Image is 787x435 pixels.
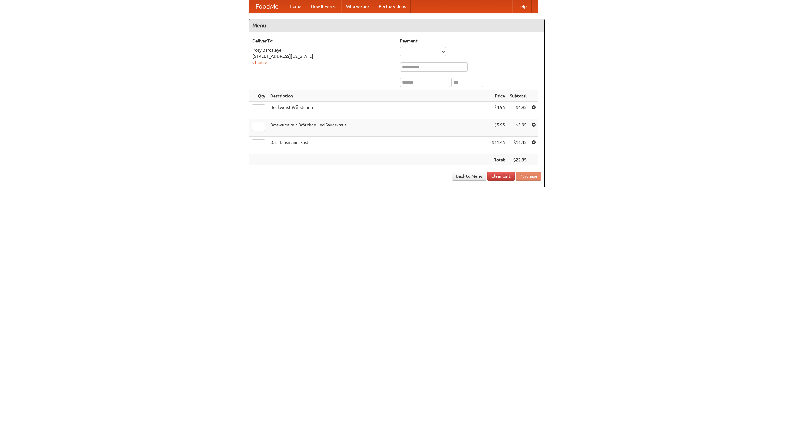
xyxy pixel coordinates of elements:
[374,0,411,13] a: Recipe videos
[508,137,529,154] td: $11.45
[400,38,541,44] h5: Payment:
[452,172,486,181] a: Back to Menu
[489,90,508,102] th: Price
[268,90,489,102] th: Description
[268,102,489,119] td: Bockwurst Würstchen
[306,0,341,13] a: How it works
[489,154,508,166] th: Total:
[487,172,515,181] a: Clear Cart
[508,119,529,137] td: $5.95
[508,90,529,102] th: Subtotal
[489,119,508,137] td: $5.95
[249,90,268,102] th: Qty
[489,137,508,154] td: $11.45
[512,0,532,13] a: Help
[252,53,394,59] div: [STREET_ADDRESS][US_STATE]
[489,102,508,119] td: $4.95
[252,47,394,53] div: Posy Bardsleye
[252,38,394,44] h5: Deliver To:
[508,154,529,166] th: $22.35
[508,102,529,119] td: $4.95
[285,0,306,13] a: Home
[252,60,267,65] a: Change
[268,137,489,154] td: Das Hausmannskost
[516,172,541,181] button: Purchase
[249,0,285,13] a: FoodMe
[341,0,374,13] a: Who we are
[268,119,489,137] td: Bratwurst mit Brötchen und Sauerkraut
[249,19,544,32] h4: Menu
